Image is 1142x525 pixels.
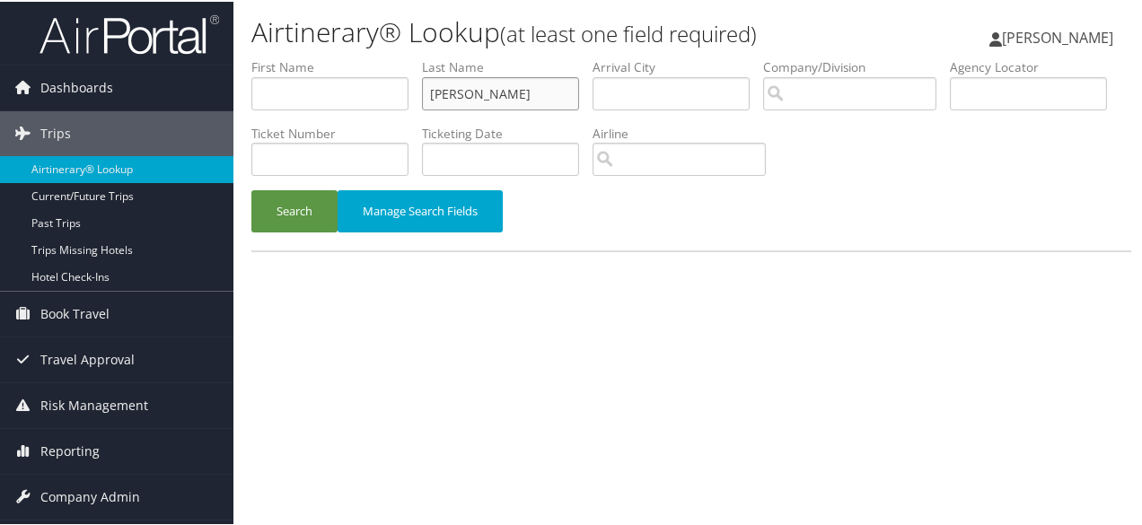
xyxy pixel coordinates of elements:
h1: Airtinerary® Lookup [251,12,838,49]
label: Last Name [422,57,593,74]
label: First Name [251,57,422,74]
label: Arrival City [593,57,763,74]
span: Trips [40,109,71,154]
span: [PERSON_NAME] [1002,26,1113,46]
span: Company Admin [40,473,140,518]
label: Company/Division [763,57,950,74]
span: Dashboards [40,64,113,109]
label: Airline [593,123,779,141]
span: Book Travel [40,290,110,335]
span: Reporting [40,427,100,472]
label: Ticket Number [251,123,422,141]
span: Risk Management [40,381,148,426]
a: [PERSON_NAME] [989,9,1131,63]
button: Search [251,188,338,231]
label: Ticketing Date [422,123,593,141]
button: Manage Search Fields [338,188,503,231]
img: airportal-logo.png [40,12,219,54]
small: (at least one field required) [500,17,757,47]
span: Travel Approval [40,336,135,381]
label: Agency Locator [950,57,1120,74]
